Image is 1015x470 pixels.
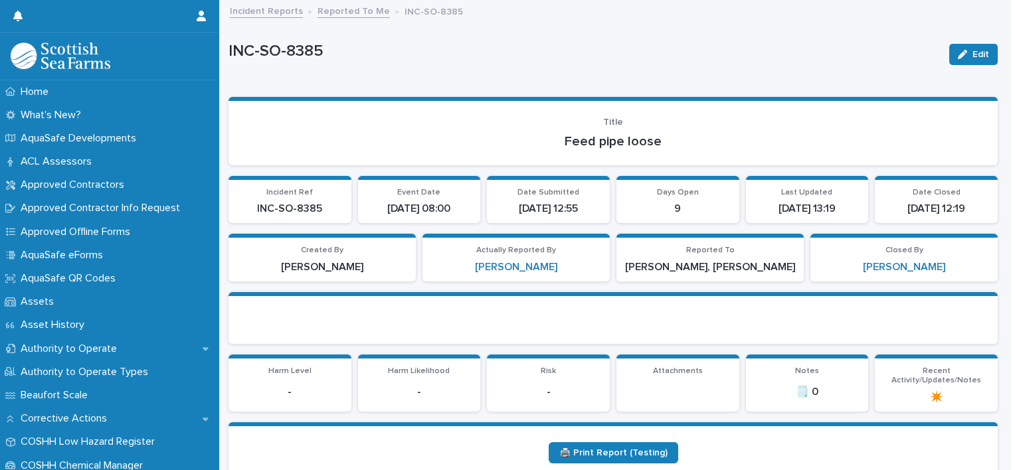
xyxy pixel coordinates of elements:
[883,391,990,404] p: ✴️
[230,3,303,18] a: Incident Reports
[266,189,313,196] span: Incident Ref
[624,202,731,215] p: 9
[883,202,990,215] p: [DATE] 12:19
[476,246,556,254] span: Actually Reported By
[318,3,390,18] a: Reported To Me
[15,412,118,425] p: Corrective Actions
[495,386,602,398] p: -
[657,189,699,196] span: Days Open
[15,109,92,121] p: What's New?
[268,367,312,375] span: Harm Level
[754,386,861,398] p: 🗒️ 0
[885,246,923,254] span: Closed By
[15,389,98,402] p: Beaufort Scale
[15,295,64,308] p: Assets
[236,202,343,215] p: INC-SO-8385
[15,86,59,98] p: Home
[366,202,473,215] p: [DATE] 08:00
[603,118,623,127] span: Title
[15,226,141,238] p: Approved Offline Forms
[863,261,945,274] a: [PERSON_NAME]
[624,261,796,274] p: [PERSON_NAME], [PERSON_NAME]
[244,133,982,149] p: Feed pipe loose
[388,367,450,375] span: Harm Likelihood
[686,246,735,254] span: Reported To
[397,189,440,196] span: Event Date
[405,3,463,18] p: INC-SO-8385
[913,189,961,196] span: Date Closed
[949,44,998,65] button: Edit
[366,386,473,398] p: -
[15,202,191,214] p: Approved Contractor Info Request
[475,261,557,274] a: [PERSON_NAME]
[229,42,939,61] p: INC-SO-8385
[15,435,165,448] p: COSHH Low Hazard Register
[236,261,408,274] p: [PERSON_NAME]
[653,367,703,375] span: Attachments
[15,132,147,145] p: AquaSafe Developments
[15,366,159,378] p: Authority to Operate Types
[11,42,110,69] img: bPIBxiqnSb2ggTQWdOVV
[891,367,981,384] span: Recent Activity/Updates/Notes
[15,343,128,355] p: Authority to Operate
[559,448,668,457] span: 🖨️ Print Report (Testing)
[754,202,861,215] p: [DATE] 13:19
[15,272,126,285] p: AquaSafe QR Codes
[972,50,989,59] span: Edit
[495,202,602,215] p: [DATE] 12:55
[517,189,579,196] span: Date Submitted
[301,246,343,254] span: Created By
[15,155,102,168] p: ACL Assessors
[236,386,343,398] p: -
[795,367,819,375] span: Notes
[15,319,95,331] p: Asset History
[15,179,135,191] p: Approved Contractors
[15,249,114,262] p: AquaSafe eForms
[549,442,678,463] a: 🖨️ Print Report (Testing)
[541,367,556,375] span: Risk
[781,189,832,196] span: Last Updated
